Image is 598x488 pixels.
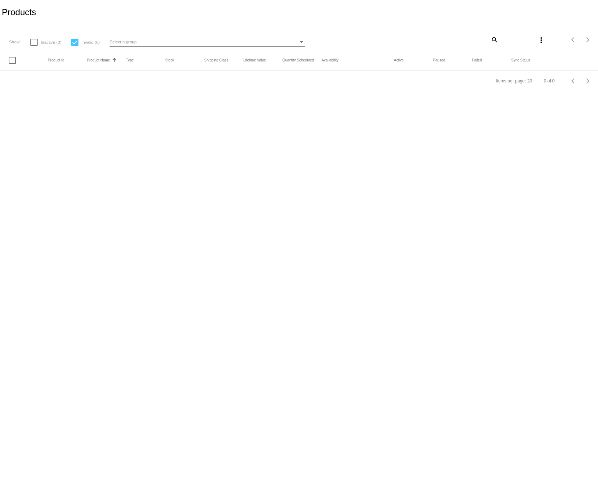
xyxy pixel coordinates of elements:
[511,58,530,63] button: Change sorting for ValidationErrorCode
[433,58,445,63] button: Change sorting for TotalQuantityScheduledPaused
[566,74,581,88] button: Previous page
[321,58,394,62] mat-header-cell: Availability
[537,36,546,44] mat-icon: more_vert
[566,33,581,47] button: Previous page
[48,58,64,63] button: Change sorting for ExternalId
[243,58,266,63] button: Change sorting for LifetimeValue
[165,58,174,63] button: Change sorting for StockLevel
[282,58,314,63] button: Change sorting for QuantityScheduled
[204,58,228,63] button: Change sorting for ShippingClass
[110,39,137,44] span: Select a group
[544,78,555,84] div: 0 of 0
[87,58,110,63] button: Change sorting for ProductName
[472,58,482,63] button: Change sorting for TotalQuantityFailed
[581,74,595,88] button: Next page
[110,38,305,47] mat-select: Select a group
[581,33,595,47] button: Next page
[496,78,526,84] div: Items per page:
[2,7,36,17] h2: Products
[81,38,100,47] span: Invalid (0)
[9,39,21,44] span: Show:
[527,78,532,84] div: 20
[40,38,61,47] span: Inactive (0)
[394,58,403,63] button: Change sorting for TotalQuantityScheduledActive
[126,58,134,63] button: Change sorting for ProductType
[490,34,499,45] mat-icon: search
